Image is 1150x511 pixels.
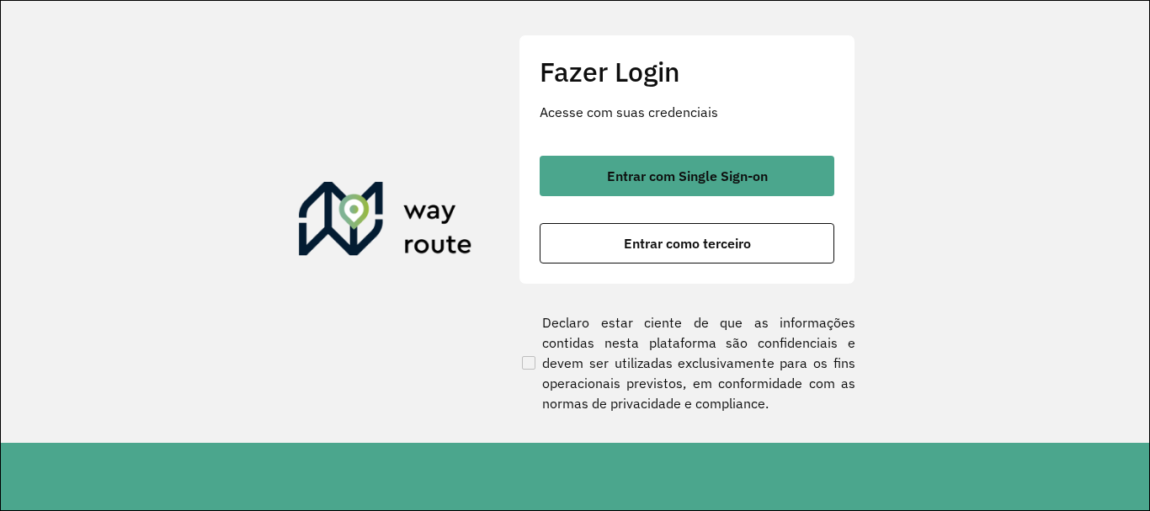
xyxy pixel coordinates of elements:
h2: Fazer Login [540,56,834,88]
p: Acesse com suas credenciais [540,102,834,122]
img: Roteirizador AmbevTech [299,182,472,263]
button: button [540,223,834,263]
span: Entrar com Single Sign-on [607,169,768,183]
button: button [540,156,834,196]
label: Declaro estar ciente de que as informações contidas nesta plataforma são confidenciais e devem se... [519,312,855,413]
span: Entrar como terceiro [624,237,751,250]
